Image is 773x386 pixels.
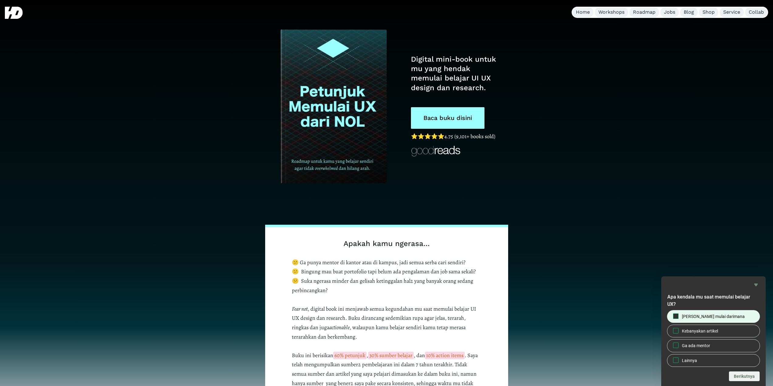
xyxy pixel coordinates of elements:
[723,9,740,15] div: Service
[411,107,484,129] a: Baca buku disini
[576,9,590,15] div: Home
[684,9,694,15] div: Blog
[749,9,764,15] div: Collab
[595,7,628,17] a: Workshops
[667,281,760,381] div: Apa kendala mu saat memulai belajar UX?
[633,9,655,15] div: Roadmap
[682,343,710,349] span: Ga ada mentor
[598,9,624,15] div: Workshops
[425,352,465,359] span: 10% action items
[411,132,499,141] h1: 4.75 (9,101+ books sold)
[667,310,760,367] div: Apa kendala mu saat memulai belajar UX?
[411,133,444,140] a: ⭐️⭐️⭐️⭐️⭐️
[682,328,718,334] span: Kebanyakan artikel
[292,305,308,313] em: Fear not
[729,371,760,381] button: Next question
[682,357,697,364] span: Lainnya
[752,281,760,289] button: Hide survey
[629,7,659,17] a: Roadmap
[329,324,350,331] em: actionable
[667,293,760,308] h2: Apa kendala mu saat memulai belajar UX?
[411,55,499,93] h1: Digital mini-book untuk mu yang hendak memulai belajar UI UX design dan research.
[680,7,698,17] a: Blog
[703,9,715,15] div: Shop
[720,7,744,17] a: Service
[292,239,481,248] h2: Apakah kamu ngerasa...
[572,7,593,17] a: Home
[660,7,679,17] a: Jobs
[745,7,768,17] a: Collab
[699,7,718,17] a: Shop
[333,352,367,359] span: 60% petunjuk
[664,9,675,15] div: Jobs
[682,313,745,319] span: [PERSON_NAME] mulai darimana
[368,352,414,359] span: 30% sumber belajar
